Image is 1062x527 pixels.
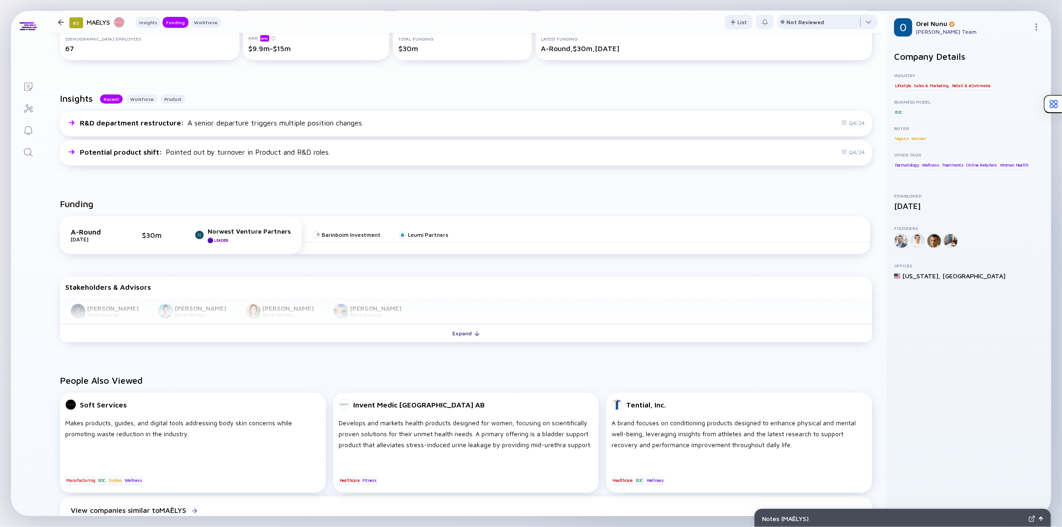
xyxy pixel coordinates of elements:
[60,324,872,342] button: Expand
[260,35,269,42] div: beta
[126,94,157,104] button: Workforce
[339,476,361,485] div: Healthcare
[87,16,125,28] div: MAËLYS
[408,231,448,238] div: Leumi Partners
[916,20,1029,27] div: Orel Nunu
[190,18,221,27] div: Workforce
[71,228,116,236] div: A-Round
[894,51,1044,62] h2: Company Details
[921,160,940,169] div: Wellness
[214,238,229,243] div: Leader
[108,476,123,485] div: Guides
[71,236,116,243] div: [DATE]
[333,393,599,496] a: Invent Medic [GEOGRAPHIC_DATA] ABDevelops and markets health products designed for women, focusin...
[894,134,910,143] div: Vegans
[894,273,900,279] img: United States Flag
[894,225,1044,231] div: Founders
[124,476,142,485] div: Wellness
[910,134,927,143] div: Women
[894,125,1044,131] div: Buyer
[249,44,384,52] div: $9.9m-$15m
[162,18,188,27] div: Funding
[60,375,872,386] h2: People Also Viewed
[612,476,633,485] div: Healthcare
[80,148,330,156] div: Pointed out by turnover in Product and R&D roles.
[208,227,291,235] div: Norwest Venture Partners
[97,476,107,485] div: B2C
[353,401,485,409] div: Invent Medic [GEOGRAPHIC_DATA] AB
[399,231,448,238] a: Leumi Partners
[11,75,45,97] a: Lists
[65,476,96,485] div: Manufacturing
[80,119,363,127] div: A senior departure triggers multiple position changes.
[541,44,867,52] div: A-Round, $30m, [DATE]
[313,231,381,238] a: Barinboim Investment
[894,160,920,169] div: Dermatology
[913,81,950,90] div: Sales & Marketing
[447,326,485,340] div: Expand
[786,19,824,26] div: Not Reviewed
[11,119,45,141] a: Reminders
[966,160,998,169] div: Online Retailers
[725,15,753,29] button: List
[136,17,161,28] button: Insights
[60,198,94,209] h2: Funding
[65,44,234,52] div: 67
[942,272,1005,280] div: [GEOGRAPHIC_DATA]
[71,506,186,514] div: View companies similar to MAËLYS
[951,81,991,90] div: Retail & eCommerce
[60,393,326,496] a: Soft ServicesMakes products, guides, and digital tools addressing body skin concerns while promot...
[136,18,161,27] div: Insights
[606,393,872,496] a: Tential, Inc.A brand focuses on conditioning products designed to enhance physical and mental wel...
[646,476,664,485] div: Wellness
[190,17,221,28] button: Workforce
[80,401,127,409] div: Soft Services
[339,417,594,461] div: Develops and markets health products designed for women, focusing on scientifically proven soluti...
[894,99,1044,104] div: Business Model
[69,17,83,28] div: 62
[916,28,1029,35] div: [PERSON_NAME] Team
[65,36,234,42] div: [DEMOGRAPHIC_DATA] Employees
[249,35,384,42] div: ARR
[635,476,644,485] div: B2C
[142,231,169,239] div: $30m
[1039,517,1043,521] img: Open Notes
[842,149,865,156] div: Q4/24
[100,94,123,104] button: Recent
[11,141,45,162] a: Search
[894,201,1044,211] div: [DATE]
[541,36,867,42] div: Latest Funding
[162,17,188,28] button: Funding
[60,93,93,104] h2: Insights
[195,227,291,243] a: Norwest Venture PartnersLeader
[894,81,912,90] div: Lifestyle
[894,73,1044,78] div: Industry
[65,283,867,291] div: Stakeholders & Advisors
[398,44,527,52] div: $30m
[894,193,1044,198] div: Established
[626,401,666,409] div: Tential, Inc.
[11,97,45,119] a: Investor Map
[80,119,186,127] span: R&D department restructure :
[1033,23,1040,31] img: Menu
[894,152,1044,157] div: Other Tags
[1029,516,1035,522] img: Expand Notes
[894,18,912,37] img: Orel Profile Picture
[322,231,381,238] div: Barinboim Investment
[398,36,527,42] div: Total Funding
[161,94,185,104] button: Product
[941,160,964,169] div: Treatments
[361,476,377,485] div: Fitness
[902,272,941,280] div: [US_STATE] ,
[894,263,1044,268] div: Offices
[65,417,320,461] div: Makes products, guides, and digital tools addressing body skin concerns while promoting waste red...
[999,160,1030,169] div: Women Health
[842,120,865,126] div: Q4/24
[612,417,867,461] div: A brand focuses on conditioning products designed to enhance physical and mental well-being, leve...
[80,148,164,156] span: Potential product shift :
[894,107,904,116] div: B2C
